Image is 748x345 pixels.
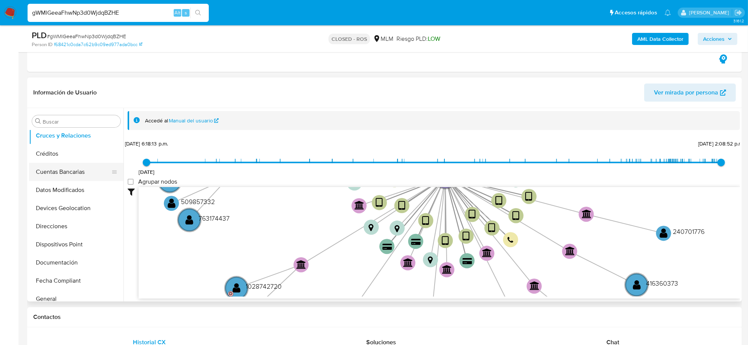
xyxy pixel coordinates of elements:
[689,9,732,16] p: cesar.gonzalez@mercadolibre.com.mx
[29,235,123,254] button: Dispositivos Point
[169,117,219,124] a: Manual del usuario
[530,281,540,290] text: 
[29,127,123,145] button: Cruces y Relaciones
[33,313,736,321] h1: Contactos
[632,33,689,45] button: AML Data Collector
[660,227,668,238] text: 
[28,8,209,18] input: Buscar usuario o caso...
[428,256,433,264] text: 
[646,278,678,288] text: 416360373
[190,8,206,18] button: search-icon
[233,282,241,293] text: 
[395,224,399,232] text: 
[703,33,725,45] span: Acciones
[181,197,215,206] text: 509857332
[29,272,123,290] button: Fecha Compliant
[29,199,123,217] button: Devices Geolocation
[512,210,520,221] text: 
[54,41,142,48] a: f68421c0cda7c62b9c09ed977ada0bcc
[382,243,392,251] text: 
[442,235,449,246] text: 
[138,178,177,186] span: Agrupar nodos
[633,279,641,290] text: 
[29,290,123,308] button: General
[495,195,503,206] text: 
[698,140,744,147] span: [DATE] 2:08:52 p.m.
[296,260,306,269] text: 
[139,168,155,176] span: [DATE]
[615,9,657,17] span: Accesos rápidos
[32,41,52,48] b: Person ID
[29,181,123,199] button: Datos Modificados
[376,197,383,208] text: 
[29,163,117,181] button: Cuentas Bancarias
[174,9,180,16] span: Alt
[35,118,41,124] button: Buscar
[246,282,282,291] text: 1028742720
[673,227,705,236] text: 240701776
[637,33,683,45] b: AML Data Collector
[29,145,123,163] button: Créditos
[665,9,671,16] a: Notificaciones
[47,32,126,40] span: # gWMlGeeaFhwNp3d0WjdqBZHE
[644,84,736,102] button: Ver mirada por persona
[125,140,168,147] span: [DATE] 6:18:13 p.m.
[32,29,47,41] b: PLD
[403,258,413,267] text: 
[526,191,533,202] text: 
[145,117,168,124] span: Accedé al
[482,248,492,257] text: 
[29,254,123,272] button: Documentación
[33,89,97,96] h1: Información de Usuario
[229,290,233,297] text: D
[734,9,742,17] a: Salir
[469,209,476,220] text: 
[565,246,575,255] text: 
[369,223,373,232] text: 
[428,34,440,43] span: LOW
[185,214,193,225] text: 
[463,258,472,265] text: 
[168,198,176,209] text: 
[185,9,187,16] span: s
[443,265,452,274] text: 
[355,201,364,210] text: 
[128,179,134,185] input: Agrupar nodos
[43,118,117,125] input: Buscar
[396,35,440,43] span: Riesgo PLD:
[373,35,393,43] div: MLM
[698,33,737,45] button: Acciones
[199,213,230,223] text: 763174437
[422,215,429,226] text: 
[329,34,370,44] p: CLOSED - ROS
[507,237,514,244] text: 
[463,231,470,242] text: 
[398,200,406,211] text: 
[29,217,123,235] button: Direcciones
[733,18,744,24] span: 3.161.2
[582,209,592,218] text: 
[488,223,495,234] text: 
[412,238,421,246] text: 
[654,84,718,102] span: Ver mirada por persona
